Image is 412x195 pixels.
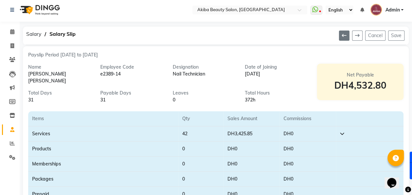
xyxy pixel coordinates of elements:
[28,71,90,84] div: [PERSON_NAME] [PERSON_NAME]
[370,4,382,15] img: Admin
[178,126,223,141] td: 42
[223,111,280,126] th: Sales Amount
[28,52,403,58] div: Payslip Period [DATE] to [DATE]
[173,97,235,103] div: 0
[23,28,45,40] span: Salary
[100,64,163,71] div: Employee Code
[28,172,178,187] td: Packages
[28,141,178,157] td: Products
[28,126,178,141] td: Services
[178,157,223,172] td: 0
[325,78,396,92] div: DH4,532.80
[223,157,280,172] td: DH0
[178,141,223,157] td: 0
[178,111,223,126] th: Qty
[28,97,90,103] div: 31
[280,126,336,141] td: DH0
[223,172,280,187] td: DH0
[28,111,178,126] th: Items
[280,157,336,172] td: DH0
[100,90,163,97] div: Payable Days
[100,71,163,77] div: e2389-14
[173,90,235,97] div: Leaves
[245,90,307,97] div: Total Hours
[280,111,336,126] th: Commissions
[245,97,307,103] div: 372h
[388,31,404,41] button: Save
[173,71,235,77] div: Nail Technician
[223,126,280,141] td: DH3,425.85
[280,141,336,157] td: DH0
[46,28,79,40] span: Salary Slip
[365,31,385,41] button: Cancel
[325,72,396,78] div: Net Payable
[173,64,235,71] div: Designation
[100,97,163,103] div: 31
[384,169,405,188] iframe: chat widget
[385,7,400,13] span: Admin
[17,1,62,19] img: logo
[178,172,223,187] td: 0
[28,157,178,172] td: Memberships
[280,172,336,187] td: DH0
[28,64,90,71] div: Name
[223,141,280,157] td: DH0
[28,90,90,97] div: Total Days
[245,64,307,71] div: Date of Joining
[245,71,307,77] div: [DATE]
